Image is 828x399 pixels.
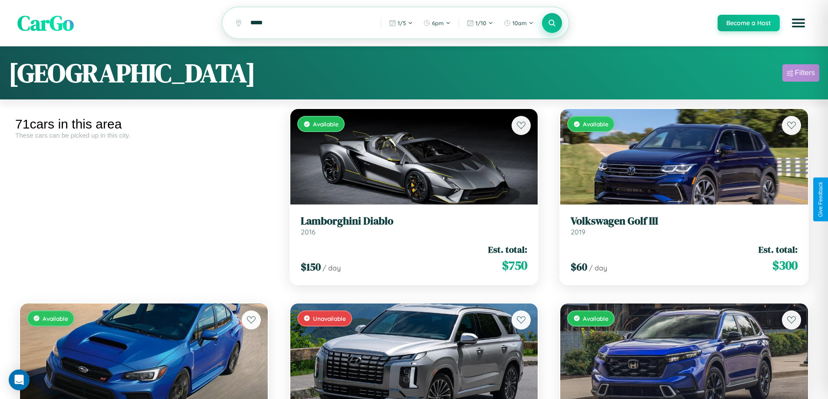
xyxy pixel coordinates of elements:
[432,20,444,26] span: 6pm
[571,215,798,228] h3: Volkswagen Golf III
[782,64,819,82] button: Filters
[323,264,341,272] span: / day
[17,9,74,37] span: CarGo
[15,117,273,132] div: 71 cars in this area
[795,69,815,77] div: Filters
[786,11,811,35] button: Open menu
[502,257,527,274] span: $ 750
[589,264,607,272] span: / day
[583,315,609,322] span: Available
[583,120,609,128] span: Available
[398,20,406,26] span: 1 / 5
[571,228,585,236] span: 2019
[462,16,498,30] button: 1/10
[758,243,798,256] span: Est. total:
[718,15,780,31] button: Become a Host
[419,16,455,30] button: 6pm
[476,20,486,26] span: 1 / 10
[818,182,824,217] div: Give Feedback
[15,132,273,139] div: These cars can be picked up in this city.
[43,315,68,322] span: Available
[772,257,798,274] span: $ 300
[301,228,316,236] span: 2016
[488,243,527,256] span: Est. total:
[301,215,528,228] h3: Lamborghini Diablo
[301,215,528,236] a: Lamborghini Diablo2016
[512,20,527,26] span: 10am
[385,16,417,30] button: 1/5
[301,260,321,274] span: $ 150
[313,315,346,322] span: Unavailable
[571,215,798,236] a: Volkswagen Golf III2019
[499,16,538,30] button: 10am
[9,369,30,390] div: Open Intercom Messenger
[571,260,587,274] span: $ 60
[9,55,256,91] h1: [GEOGRAPHIC_DATA]
[313,120,339,128] span: Available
